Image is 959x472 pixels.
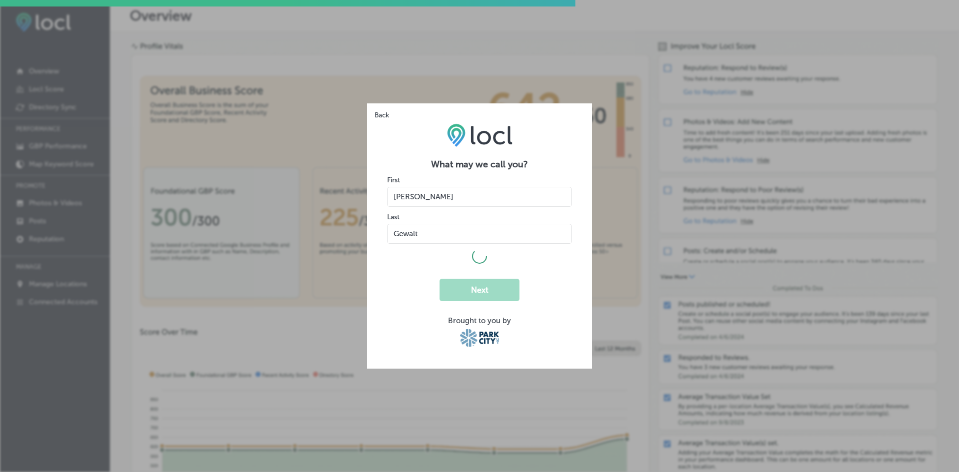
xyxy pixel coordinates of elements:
img: Park City [460,329,499,347]
label: Last [387,213,400,221]
button: Back [367,103,392,119]
div: Brought to you by [387,316,572,325]
h2: What may we call you? [387,159,572,170]
button: Next [440,279,519,301]
img: LOCL logo [447,123,512,146]
label: First [387,176,400,184]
